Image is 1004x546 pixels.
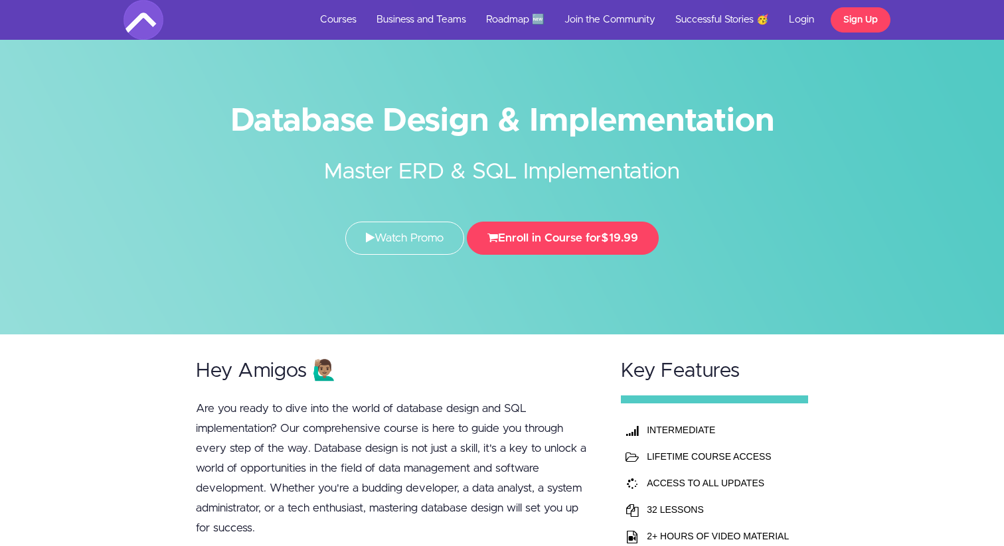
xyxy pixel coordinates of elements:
a: Sign Up [831,7,890,33]
th: INTERMEDIATE [643,417,792,443]
span: $19.99 [601,232,638,243]
button: Enroll in Course for$19.99 [467,222,659,255]
td: ACCESS TO ALL UPDATES [643,470,792,496]
a: Watch Promo [345,222,464,255]
h2: Key Features [621,360,808,382]
h2: Hey Amigos 🙋🏽‍♂️ [196,360,596,382]
p: Are you ready to dive into the world of database design and SQL implementation? Our comprehensive... [196,399,596,538]
td: LIFETIME COURSE ACCESS [643,443,792,470]
h1: Database Design & Implementation [124,106,880,136]
h2: Master ERD & SQL Implementation [253,136,751,188]
td: 32 LESSONS [643,496,792,523]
